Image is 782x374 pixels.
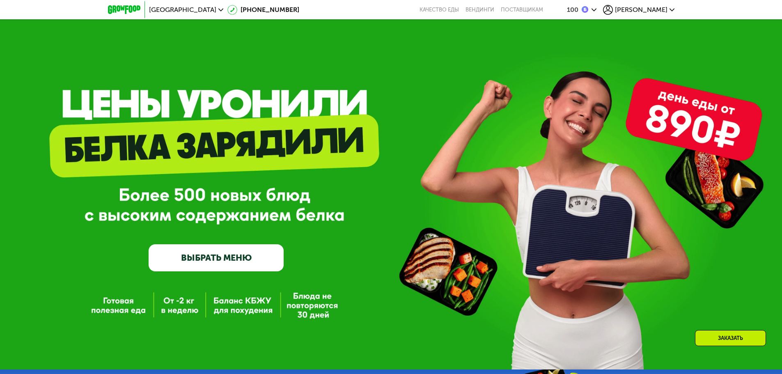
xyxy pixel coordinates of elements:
div: поставщикам [501,7,543,13]
span: [PERSON_NAME] [615,7,667,13]
span: [GEOGRAPHIC_DATA] [149,7,216,13]
a: ВЫБРАТЬ МЕНЮ [149,244,284,271]
div: 100 [567,7,578,13]
a: [PHONE_NUMBER] [227,5,299,15]
div: Заказать [695,330,766,346]
a: Вендинги [466,7,494,13]
a: Качество еды [420,7,459,13]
